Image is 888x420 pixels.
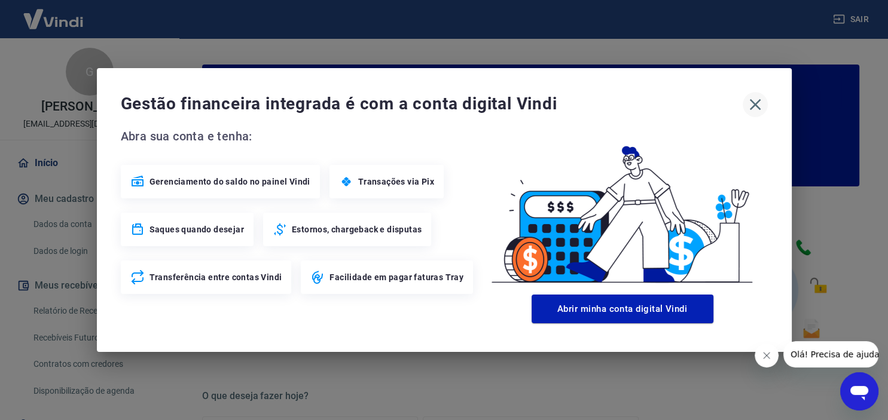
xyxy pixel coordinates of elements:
span: Estornos, chargeback e disputas [292,223,422,235]
span: Gestão financeira integrada é com a conta digital Vindi [121,92,743,116]
span: Facilidade em pagar faturas Tray [329,271,463,283]
span: Abra sua conta e tenha: [121,127,477,146]
iframe: Botão para abrir a janela de mensagens [840,372,878,410]
span: Olá! Precisa de ajuda? [7,8,100,18]
span: Gerenciamento do saldo no painel Vindi [149,176,310,188]
span: Transações via Pix [358,176,434,188]
button: Abrir minha conta digital Vindi [532,295,713,323]
img: Good Billing [477,127,768,290]
iframe: Mensagem da empresa [783,341,878,367]
iframe: Fechar mensagem [755,344,779,367]
span: Saques quando desejar [149,223,244,235]
span: Transferência entre contas Vindi [149,271,282,283]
